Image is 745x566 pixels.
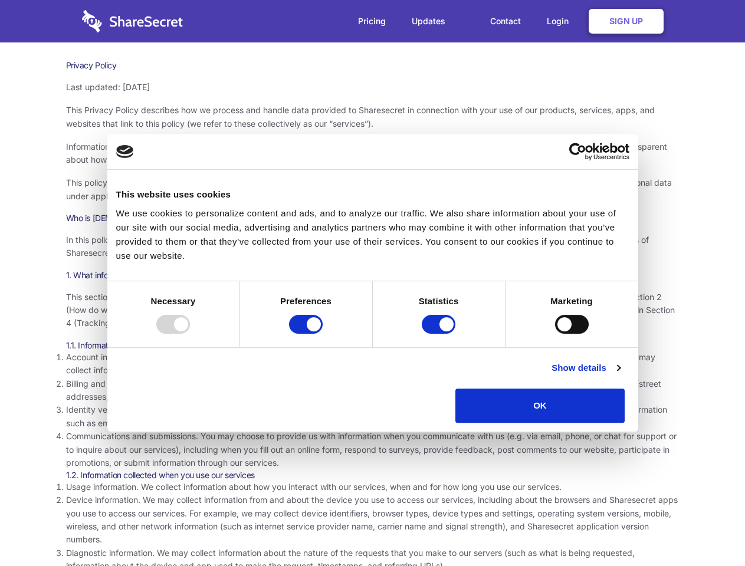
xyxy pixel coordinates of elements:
span: This Privacy Policy describes how we process and handle data provided to Sharesecret in connectio... [66,105,655,128]
img: logo [116,145,134,158]
span: This section describes the various types of information we collect from and about you. To underst... [66,292,675,328]
span: In this policy, “Sharesecret,” “we,” “us,” and “our” refer to Sharesecret Inc., a U.S. company. S... [66,235,649,258]
span: Communications and submissions. You may choose to provide us with information when you communicat... [66,431,677,468]
a: Pricing [346,3,398,40]
p: Last updated: [DATE] [66,81,680,94]
span: Who is [DEMOGRAPHIC_DATA]? [66,213,184,223]
div: We use cookies to personalize content and ads, and to analyze our traffic. We also share informat... [116,206,629,263]
span: Information security and privacy are at the heart of what Sharesecret values and promotes as a co... [66,141,667,164]
span: 1. What information do we collect about you? [66,270,229,280]
a: Show details [552,361,620,375]
a: Contact [478,3,533,40]
a: Login [535,3,586,40]
span: 1.1. Information you provide to us [66,340,185,350]
span: Billing and payment information. In order to purchase a service, you may need to provide us with ... [66,379,661,402]
h1: Privacy Policy [66,60,680,71]
span: 1.2. Information collected when you use our services [66,470,255,480]
a: Sign Up [589,9,664,34]
a: Usercentrics Cookiebot - opens in a new window [526,143,629,160]
strong: Preferences [280,296,332,306]
img: logo-wordmark-white-trans-d4663122ce5f474addd5e946df7df03e33cb6a1c49d2221995e7729f52c070b2.svg [82,10,183,32]
strong: Necessary [151,296,196,306]
strong: Marketing [550,296,593,306]
span: Usage information. We collect information about how you interact with our services, when and for ... [66,482,562,492]
span: Identity verification information. Some services require you to verify your identity as part of c... [66,404,667,427]
div: This website uses cookies [116,187,629,202]
span: This policy uses the term “personal data” to refer to information that is related to an identifie... [66,177,672,200]
span: Account information. Our services generally require you to create an account before you can acces... [66,352,655,375]
span: Device information. We may collect information from and about the device you use to access our se... [66,495,678,544]
button: OK [455,389,625,423]
strong: Statistics [419,296,459,306]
